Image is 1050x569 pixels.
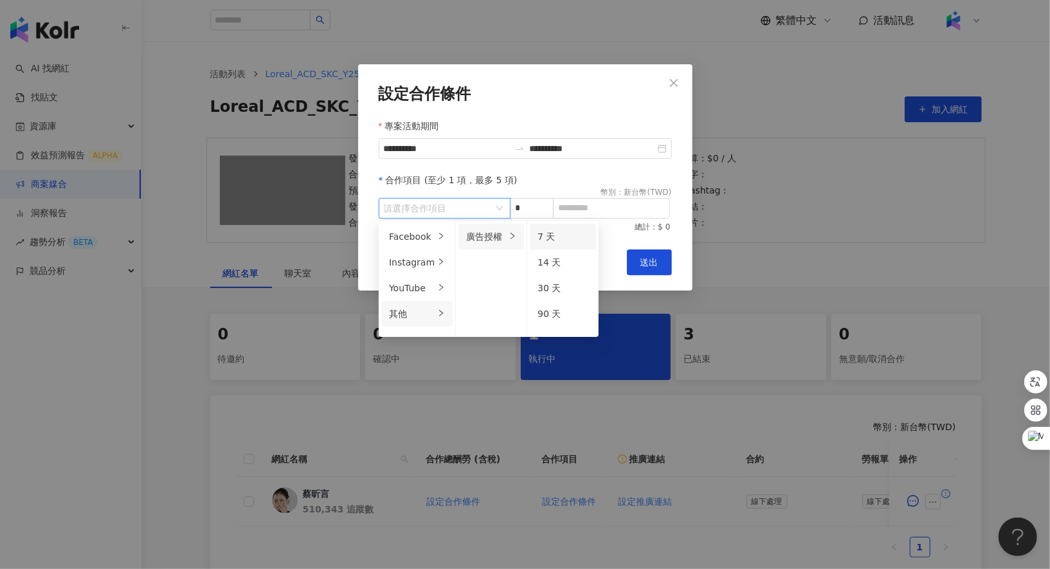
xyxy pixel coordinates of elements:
[635,222,663,233] span: 總計：$
[437,258,445,266] span: right
[669,78,679,88] span: close
[389,281,435,295] div: YouTube
[389,230,435,244] div: Facebook
[509,232,516,240] span: right
[514,143,525,154] span: swap-right
[538,309,561,319] span: 90 天
[601,187,672,198] div: 幣別 ： 新台幣 ( TWD )
[379,173,672,187] div: 合作項目 (至少 1 項，最多 5 項)
[389,307,435,321] div: 其他
[458,224,524,249] li: 廣告授權
[640,257,658,267] span: 送出
[384,141,509,156] input: 專案活動期間
[379,119,448,133] label: 專案活動期間
[538,283,561,293] span: 30 天
[381,275,453,301] li: YouTube
[538,257,561,267] span: 14 天
[389,255,435,269] div: Instagram
[381,301,453,327] li: 其他
[514,143,525,154] span: to
[538,231,555,242] span: 7 天
[379,85,672,103] div: 設定合作條件
[661,70,687,96] button: Close
[627,249,672,275] button: 送出
[466,230,506,244] div: 廣告授權
[665,222,671,231] span: 0
[437,284,445,291] span: right
[381,224,453,249] li: Facebook
[437,309,445,317] span: right
[437,232,445,240] span: right
[381,249,453,275] li: Instagram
